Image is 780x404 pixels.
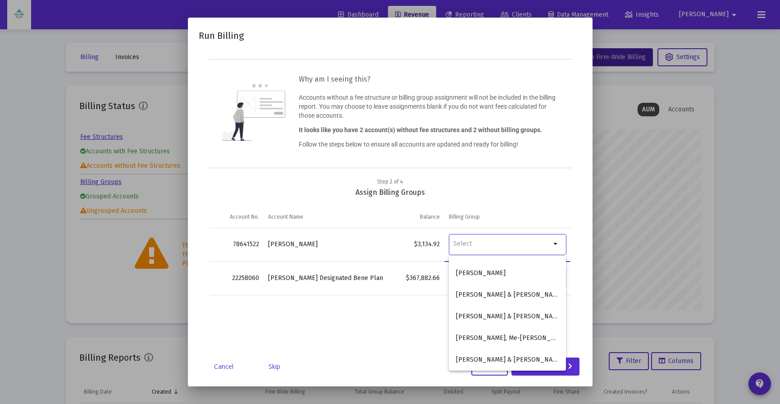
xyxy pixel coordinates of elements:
[230,213,259,220] div: Account No.
[210,262,264,295] td: 22258060
[456,284,559,306] span: [PERSON_NAME] & [PERSON_NAME]
[299,125,558,134] p: It looks like you have 2 account(s) without fee structures and 2 without billing groups.
[456,306,559,327] span: [PERSON_NAME] & [PERSON_NAME]
[268,240,386,249] div: [PERSON_NAME]
[390,206,444,228] td: Column Balance
[222,84,285,141] img: question
[210,206,571,341] div: Data grid
[252,362,297,371] a: Skip
[268,274,386,283] div: [PERSON_NAME] Designated Bene Plan
[444,206,571,228] td: Column Billing Group
[449,213,480,220] div: Billing Group
[551,239,561,249] mat-icon: arrow_drop_down
[210,177,571,197] div: Assign Billing Groups
[199,28,244,43] h2: Run Billing
[377,177,403,186] div: Step 2 of 4
[420,213,440,220] div: Balance
[453,240,551,248] input: Billing Group
[210,206,264,228] td: Column Account No.
[456,327,559,349] span: [PERSON_NAME], Me-[PERSON_NAME]
[201,362,246,371] a: Cancel
[394,240,439,249] div: $3,134.92
[210,228,264,262] td: 78641522
[456,349,559,371] span: [PERSON_NAME] & [PERSON_NAME] Household
[268,213,303,220] div: Account Name
[299,73,558,86] h3: Why am I seeing this?
[299,140,558,149] p: Follow the steps below to ensure all accounts are updated and ready for billing!
[456,262,559,284] span: [PERSON_NAME]
[264,206,390,228] td: Column Account Name
[394,274,439,283] div: $367,882.66
[299,93,558,120] p: Accounts without a fee structure or billing group assignment will not be included in the billing ...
